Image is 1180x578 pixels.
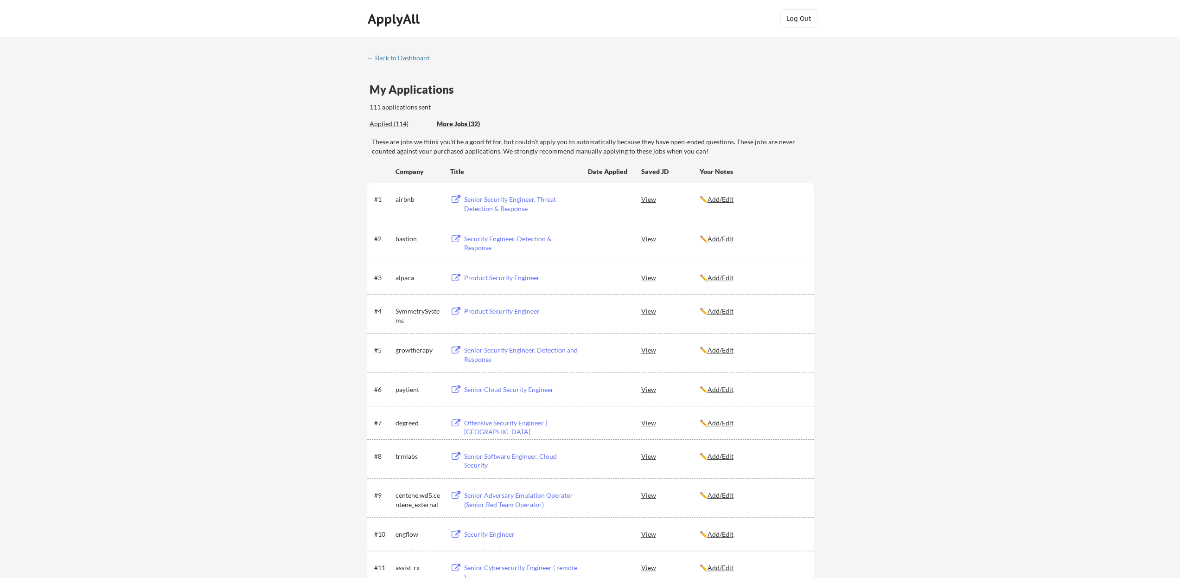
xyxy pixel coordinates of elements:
[395,167,442,176] div: Company
[395,234,442,244] div: bastion
[374,385,392,394] div: #6
[700,307,805,316] div: ✏️
[641,487,700,503] div: View
[464,195,579,213] div: Senior Security Engineer, Threat Detection & Response
[708,452,734,460] u: Add/Edit
[700,167,805,176] div: Your Notes
[464,452,579,470] div: Senior Software Engineer, Cloud Security
[367,54,437,64] a: ← Back to Dashboard
[395,307,442,325] div: SymmetrySystems
[395,418,442,428] div: degreed
[374,491,392,500] div: #9
[395,452,442,461] div: trmlabs
[588,167,629,176] div: Date Applied
[641,269,700,286] div: View
[708,274,734,282] u: Add/Edit
[700,452,805,461] div: ✏️
[641,163,700,180] div: Saved JD
[641,448,700,464] div: View
[374,234,392,244] div: #2
[374,530,392,539] div: #10
[374,307,392,316] div: #4
[367,55,437,61] div: ← Back to Dashboard
[374,195,392,204] div: #1
[368,11,422,27] div: ApplyAll
[450,167,579,176] div: Title
[708,307,734,315] u: Add/Edit
[464,385,579,394] div: Senior Cloud Security Engineer
[370,103,549,112] div: 111 applications sent
[641,302,700,319] div: View
[464,273,579,283] div: Product Security Engineer
[370,119,430,128] div: Applied (114)
[708,564,734,572] u: Add/Edit
[708,385,734,393] u: Add/Edit
[708,530,734,538] u: Add/Edit
[464,346,579,364] div: Senior Security Engineer, Detection and Response
[708,419,734,427] u: Add/Edit
[641,191,700,207] div: View
[437,119,505,129] div: These are job applications we think you'd be a good fit for, but couldn't apply you to automatica...
[641,381,700,398] div: View
[700,273,805,283] div: ✏️
[780,9,817,28] button: Log Out
[437,119,505,128] div: More Jobs (32)
[395,273,442,283] div: alpaca
[464,418,579,437] div: Offensive Security Engineer | [GEOGRAPHIC_DATA]
[641,341,700,358] div: View
[374,273,392,283] div: #3
[374,346,392,355] div: #5
[700,563,805,572] div: ✏️
[641,414,700,431] div: View
[708,195,734,203] u: Add/Edit
[708,346,734,354] u: Add/Edit
[374,452,392,461] div: #8
[395,385,442,394] div: paytient
[641,559,700,576] div: View
[700,418,805,428] div: ✏️
[700,346,805,355] div: ✏️
[395,563,442,572] div: assist-rx
[370,84,461,95] div: My Applications
[374,418,392,428] div: #7
[464,530,579,539] div: Security Engineer
[700,195,805,204] div: ✏️
[641,230,700,247] div: View
[700,234,805,244] div: ✏️
[708,491,734,499] u: Add/Edit
[370,119,430,129] div: These are all the jobs you've been applied to so far.
[700,530,805,539] div: ✏️
[700,385,805,394] div: ✏️
[395,530,442,539] div: engflow
[395,491,442,509] div: centene.wd5.centene_external
[374,563,392,572] div: #11
[395,346,442,355] div: growtherapy
[395,195,442,204] div: airbnb
[464,307,579,316] div: Product Security Engineer
[708,235,734,243] u: Add/Edit
[372,137,814,155] div: These are jobs we think you'd be a good fit for, but couldn't apply you to automatically because ...
[641,526,700,542] div: View
[464,491,579,509] div: Senior Adversary Emulation Operator (Senior Red Team Operator)
[464,234,579,252] div: Security Engineer, Detection & Response
[700,491,805,500] div: ✏️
